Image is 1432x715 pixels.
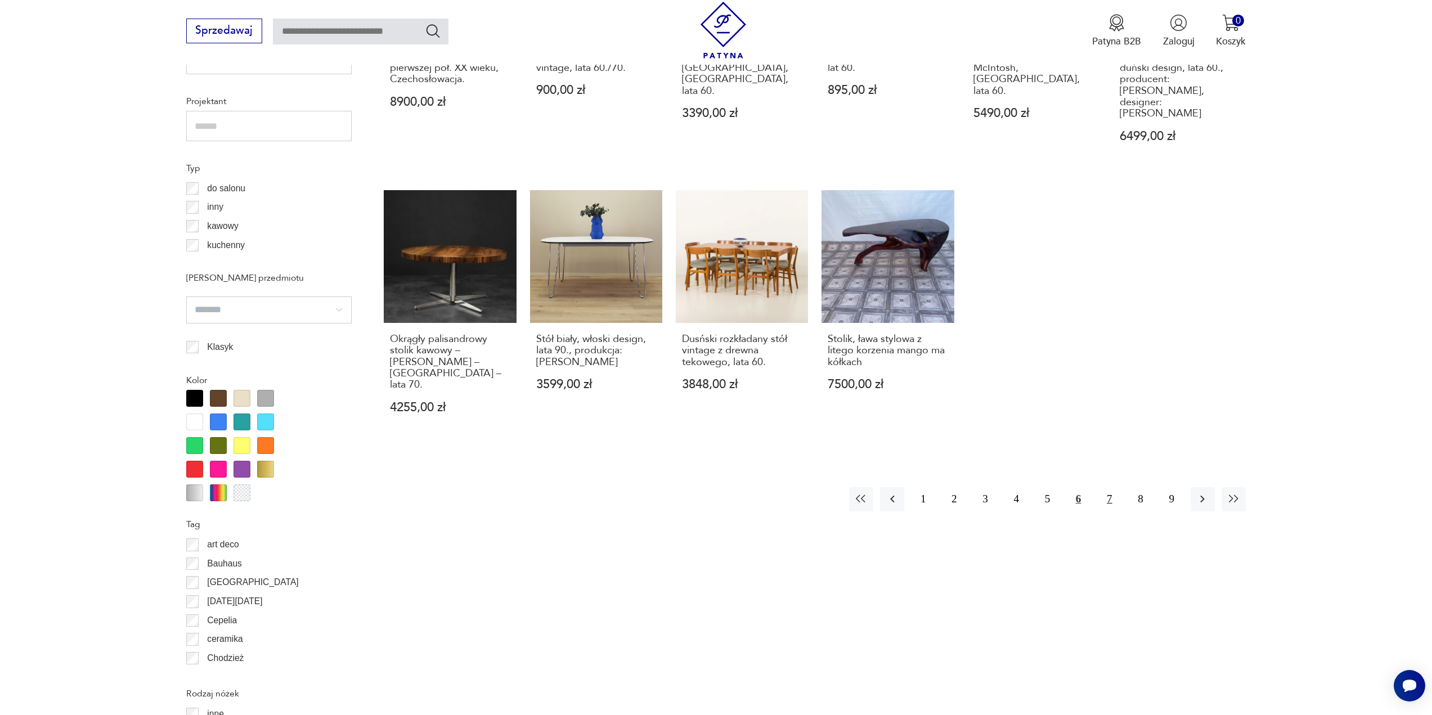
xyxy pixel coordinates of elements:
[973,107,1094,119] p: 5490,00 zł
[1128,487,1152,511] button: 8
[1163,14,1195,48] button: Zaloguj
[676,190,808,439] a: Dusński rozkładany stół vintage z drewna tekowego, lata 60.Dusński rozkładany stół vintage z drew...
[682,379,802,390] p: 3848,00 zł
[1120,131,1240,142] p: 6499,00 zł
[682,107,802,119] p: 3390,00 zł
[1170,14,1187,32] img: Ikonka użytkownika
[1092,35,1141,48] p: Patyna B2B
[530,190,662,439] a: Stół biały, włoski design, lata 90., produkcja: WłochyStół biały, włoski design, lata 90., produk...
[682,334,802,368] h3: Dusński rozkładany stół vintage z drewna tekowego, lata 60.
[390,51,510,85] h3: Stół, proj. J. Halabala z pierwszej poł. XX wieku, Czechosłowacja.
[1163,35,1195,48] p: Zaloguj
[390,334,510,391] h3: Okrągły palisandrowy stolik kawowy – [PERSON_NAME] – [GEOGRAPHIC_DATA] – lata 70.
[186,27,262,36] a: Sprzedawaj
[207,181,245,196] p: do salonu
[1066,487,1090,511] button: 6
[207,575,298,590] p: [GEOGRAPHIC_DATA]
[1160,487,1184,511] button: 9
[1004,487,1029,511] button: 4
[186,373,352,388] p: Kolor
[828,84,948,96] p: 895,00 zł
[390,96,510,108] p: 8900,00 zł
[911,487,935,511] button: 1
[682,51,802,97] h3: Stolik kawowy, [GEOGRAPHIC_DATA], [GEOGRAPHIC_DATA], lata 60.
[1216,35,1246,48] p: Koszyk
[828,51,948,74] h3: Komplet 2 krzeseł i stołu z lat 60.
[425,23,441,39] button: Szukaj
[536,334,657,368] h3: Stół biały, włoski design, lata 90., produkcja: [PERSON_NAME]
[207,651,244,665] p: Chodzież
[536,379,657,390] p: 3599,00 zł
[207,200,223,214] p: inny
[1035,487,1060,511] button: 5
[1092,14,1141,48] button: Patyna B2B
[973,51,1094,97] h3: Rozkładany stół, McIntosh, [GEOGRAPHIC_DATA], lata 60.
[207,537,239,552] p: art deco
[536,84,657,96] p: 900,00 zł
[207,669,241,684] p: Ćmielów
[536,51,657,74] h3: Stolik, ława, Dania, TEK vintage, lata 60./70.
[207,219,238,233] p: kawowy
[186,517,352,532] p: Tag
[207,238,245,253] p: kuchenny
[207,632,243,646] p: ceramika
[973,487,997,511] button: 3
[828,334,948,368] h3: Stolik, ława stylowa z litego korzenia mango ma kółkach
[1097,487,1121,511] button: 7
[207,594,262,609] p: [DATE][DATE]
[207,556,242,571] p: Bauhaus
[186,686,352,701] p: Rodzaj nóżek
[390,402,510,413] p: 4255,00 zł
[207,340,233,354] p: Klasyk
[186,19,262,43] button: Sprzedawaj
[822,190,954,439] a: Stolik, ława stylowa z litego korzenia mango ma kółkachStolik, ława stylowa z litego korzenia man...
[186,94,352,109] p: Projektant
[186,161,352,176] p: Typ
[1108,14,1125,32] img: Ikona medalu
[1092,14,1141,48] a: Ikona medaluPatyna B2B
[1394,670,1425,701] iframe: Smartsupp widget button
[1216,14,1246,48] button: 0Koszyk
[1232,15,1244,26] div: 0
[1222,14,1240,32] img: Ikona koszyka
[186,271,352,285] p: [PERSON_NAME] przedmiotu
[942,487,966,511] button: 2
[828,379,948,390] p: 7500,00 zł
[207,613,237,628] p: Cepelia
[384,190,516,439] a: Okrągły palisandrowy stolik kawowy – Ilse Möbel – Niemcy – lata 70.Okrągły palisandrowy stolik ka...
[1120,51,1240,119] h3: Stół okrągły tekowy, duński design, lata 60., producent: [PERSON_NAME], designer: [PERSON_NAME]
[695,2,752,59] img: Patyna - sklep z meblami i dekoracjami vintage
